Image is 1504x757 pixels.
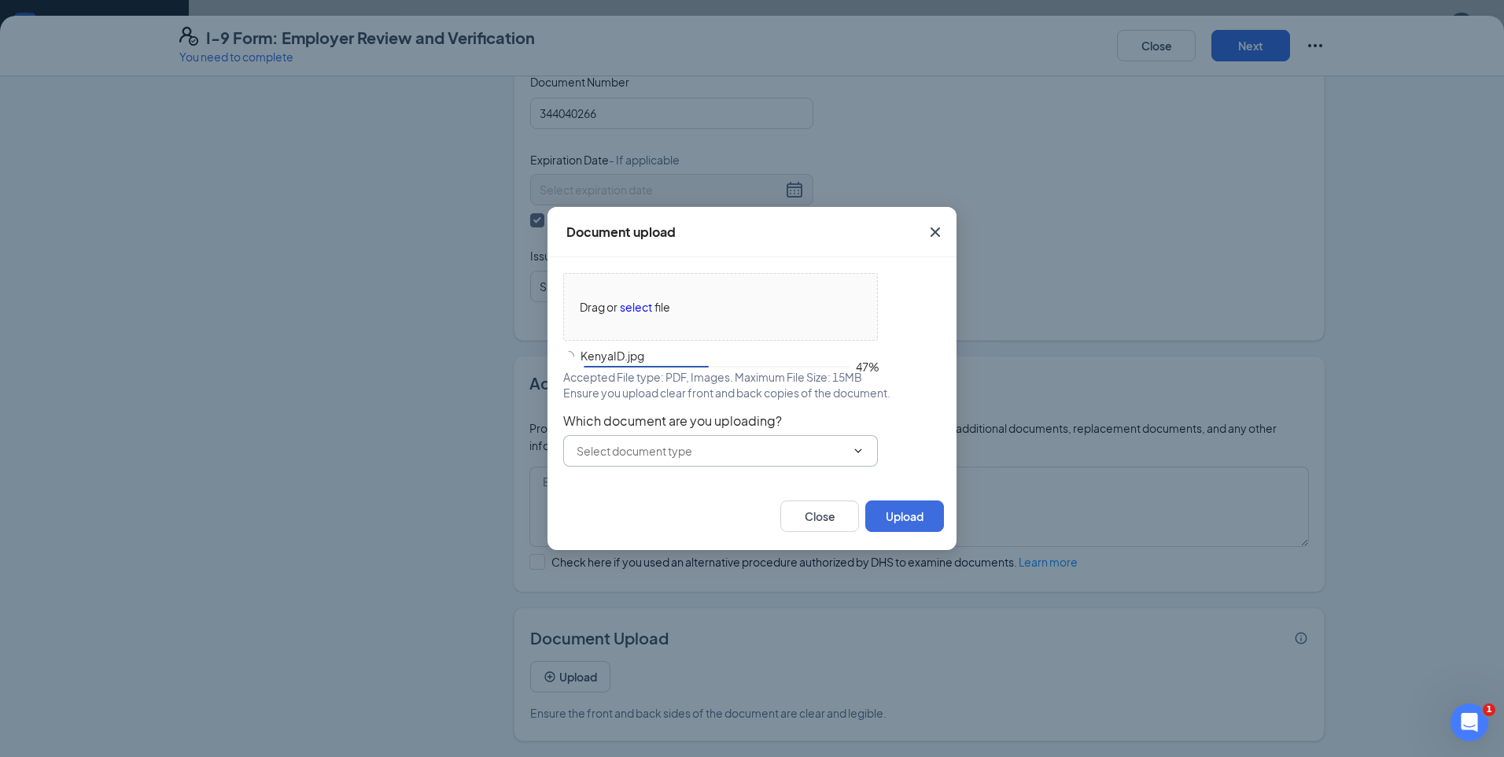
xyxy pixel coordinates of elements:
span: 1 [1483,703,1495,716]
span: KenyaID.jpg [574,347,859,364]
div: Document upload [566,223,676,241]
input: Select document type [577,442,846,460]
span: 47% [856,361,878,372]
span: Drag or [580,298,617,316]
svg: Cross [926,223,945,242]
span: Ensure you upload clear front and back copies of the document. [563,385,890,401]
span: loading [561,349,577,364]
button: Upload [865,500,944,532]
span: Drag orselectfile [564,274,877,340]
iframe: Intercom live chat [1451,703,1488,741]
button: Close [780,500,859,532]
span: file [654,298,670,316]
span: select [620,298,652,316]
span: Accepted File type: PDF, Images. Maximum File Size: 15MB [563,369,862,385]
svg: ChevronDown [852,445,864,457]
span: Which document are you uploading? [563,413,941,429]
button: Close [914,207,957,257]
